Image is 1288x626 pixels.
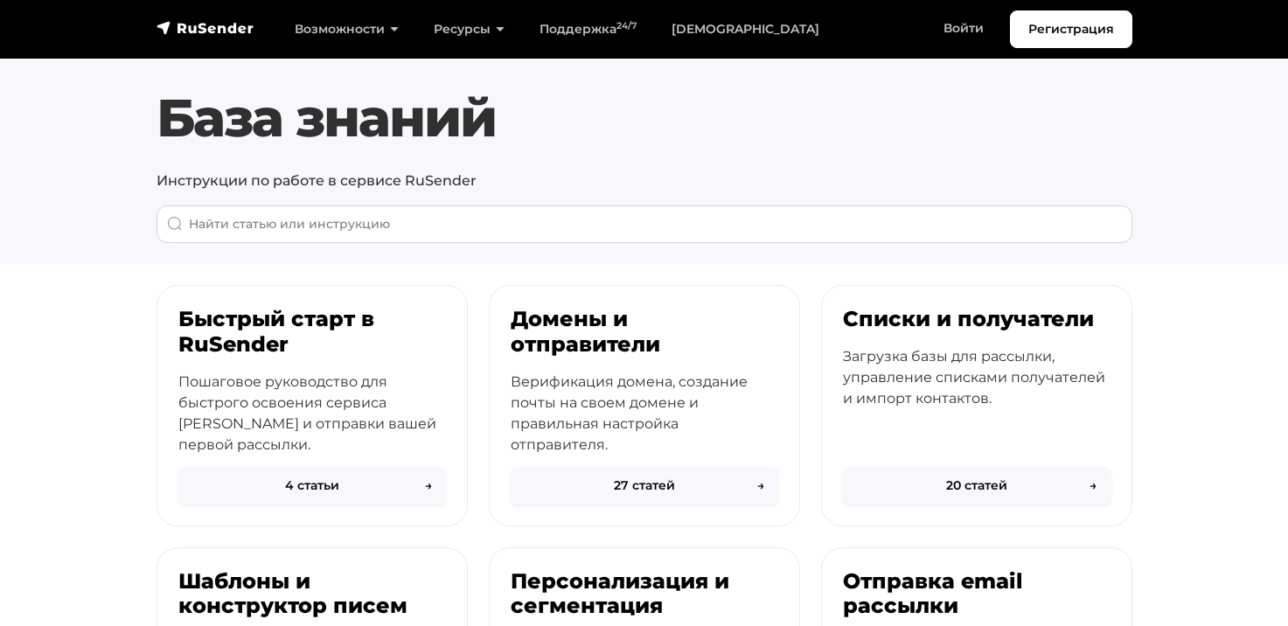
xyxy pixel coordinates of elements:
[157,87,1132,150] h1: База знаний
[178,372,446,456] p: Пошаговое руководство для быстрого освоения сервиса [PERSON_NAME] и отправки вашей первой рассылки.
[757,476,764,495] span: →
[511,467,778,504] button: 27 статей→
[616,20,637,31] sup: 24/7
[167,216,183,232] img: Поиск
[277,11,416,47] a: Возможности
[522,11,654,47] a: Поддержка24/7
[843,569,1110,620] h3: Отправка email рассылки
[654,11,837,47] a: [DEMOGRAPHIC_DATA]
[157,285,468,526] a: Быстрый старт в RuSender Пошаговое руководство для быстрого освоения сервиса [PERSON_NAME] и отпр...
[843,346,1110,409] p: Загрузка базы для рассылки, управление списками получателей и импорт контактов.
[926,10,1001,46] a: Войти
[489,285,800,526] a: Домены и отправители Верификация домена, создание почты на своем домене и правильная настройка от...
[821,285,1132,526] a: Списки и получатели Загрузка базы для рассылки, управление списками получателей и импорт контакто...
[157,170,1132,191] p: Инструкции по работе в сервисе RuSender
[1010,10,1132,48] a: Регистрация
[416,11,522,47] a: Ресурсы
[178,569,446,620] h3: Шаблоны и конструктор писем
[178,307,446,358] h3: Быстрый старт в RuSender
[511,569,778,620] h3: Персонализация и сегментация
[425,476,432,495] span: →
[1090,476,1097,495] span: →
[157,205,1132,243] input: When autocomplete results are available use up and down arrows to review and enter to go to the d...
[511,372,778,456] p: Верификация домена, создание почты на своем домене и правильная настройка отправителя.
[843,467,1110,504] button: 20 статей→
[157,19,254,37] img: RuSender
[511,307,778,358] h3: Домены и отправители
[843,307,1110,332] h3: Списки и получатели
[178,467,446,504] button: 4 статьи→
